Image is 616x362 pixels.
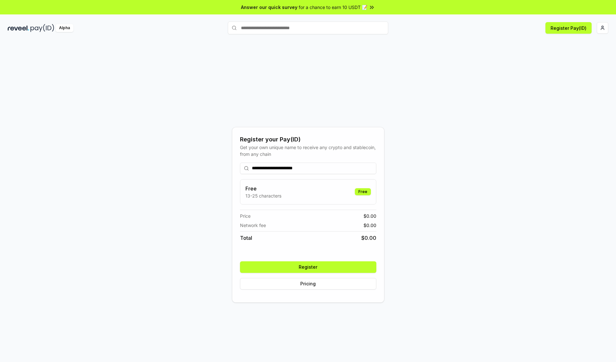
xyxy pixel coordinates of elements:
[240,144,376,157] div: Get your own unique name to receive any crypto and stablecoin, from any chain
[245,185,281,192] h3: Free
[56,24,73,32] div: Alpha
[545,22,592,34] button: Register Pay(ID)
[240,278,376,290] button: Pricing
[240,135,376,144] div: Register your Pay(ID)
[240,222,266,229] span: Network fee
[30,24,54,32] img: pay_id
[241,4,297,11] span: Answer our quick survey
[361,234,376,242] span: $ 0.00
[355,188,371,195] div: Free
[299,4,367,11] span: for a chance to earn 10 USDT 📝
[245,192,281,199] p: 13-25 characters
[240,234,252,242] span: Total
[240,261,376,273] button: Register
[8,24,29,32] img: reveel_dark
[364,213,376,219] span: $ 0.00
[364,222,376,229] span: $ 0.00
[240,213,251,219] span: Price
